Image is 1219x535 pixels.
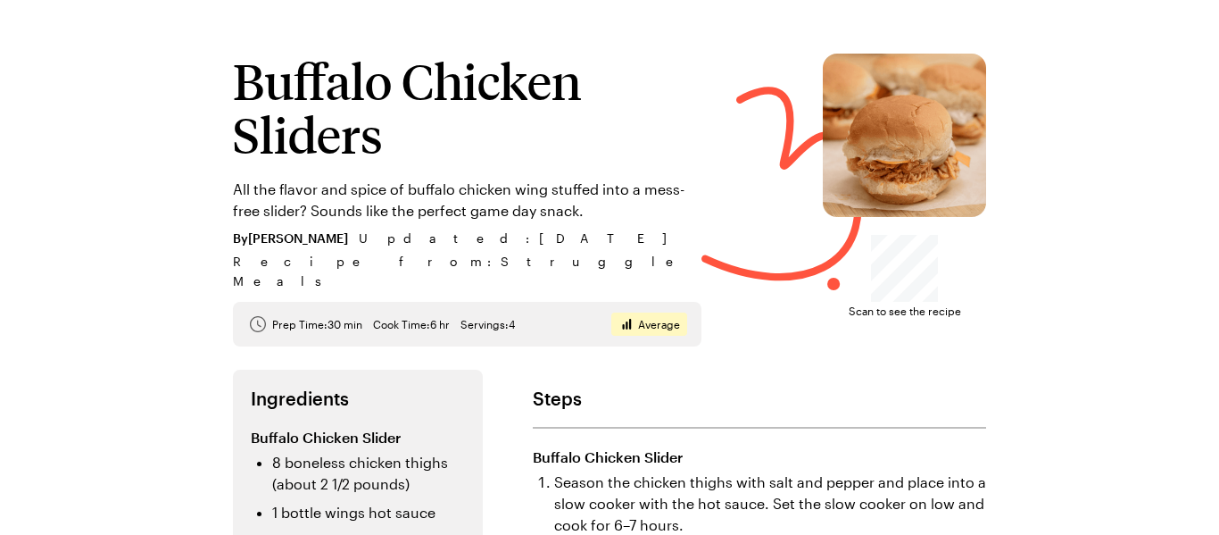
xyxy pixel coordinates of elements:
[849,302,961,320] span: Scan to see the recipe
[233,252,701,291] span: Recipe from: Struggle Meals
[533,447,986,468] h3: Buffalo Chicken Slider
[359,229,684,248] span: Updated : [DATE]
[272,317,362,331] span: Prep Time: 30 min
[823,54,986,217] img: Buffalo Chicken Sliders
[272,502,465,523] li: 1 bottle wings hot sauce
[233,54,701,161] h1: Buffalo Chicken Sliders
[233,229,348,248] span: By [PERSON_NAME]
[460,317,515,331] span: Servings: 4
[251,388,465,409] h2: Ingredients
[251,427,465,448] h3: Buffalo Chicken Slider
[533,388,986,409] h2: Steps
[638,317,680,331] span: Average
[373,317,450,331] span: Cook Time: 6 hr
[233,179,701,222] p: All the flavor and spice of buffalo chicken wing stuffed into a mess-free slider? Sounds like the...
[272,452,465,495] li: 8 boneless chicken thighs (about 2 1/2 pounds)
